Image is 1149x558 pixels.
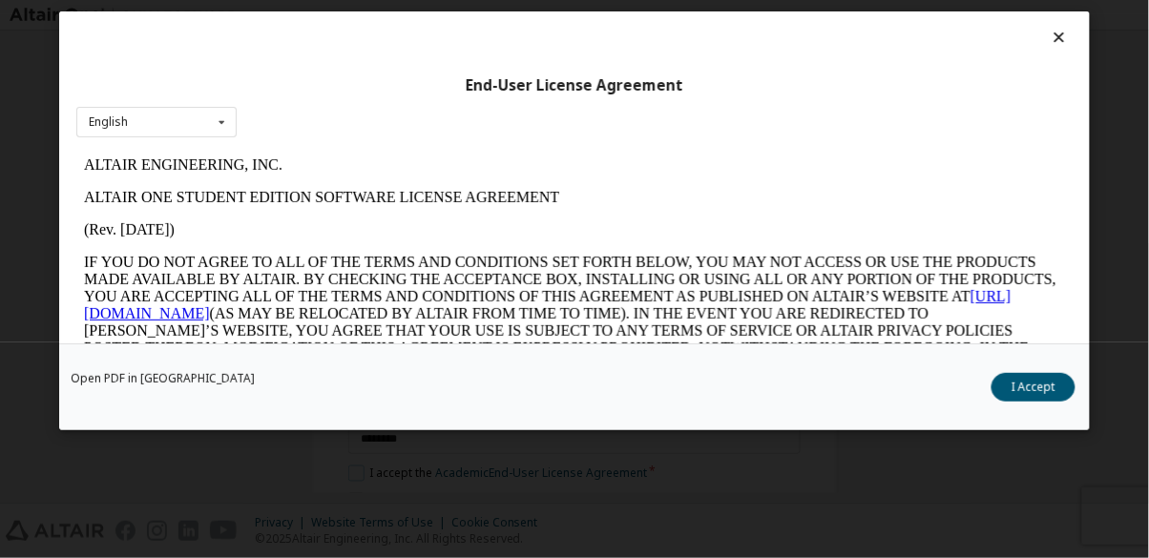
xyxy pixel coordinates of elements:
p: ALTAIR ENGINEERING, INC. [8,8,989,25]
div: English [89,116,128,128]
a: Open PDF in [GEOGRAPHIC_DATA] [71,373,255,384]
p: ALTAIR ONE STUDENT EDITION SOFTWARE LICENSE AGREEMENT [8,40,989,57]
p: IF YOU DO NOT AGREE TO ALL OF THE TERMS AND CONDITIONS SET FORTH BELOW, YOU MAY NOT ACCESS OR USE... [8,105,989,259]
div: End-User License Agreement [76,76,1073,95]
p: (Rev. [DATE]) [8,72,989,90]
button: I Accept [992,373,1076,402]
a: [URL][DOMAIN_NAME] [8,139,935,173]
